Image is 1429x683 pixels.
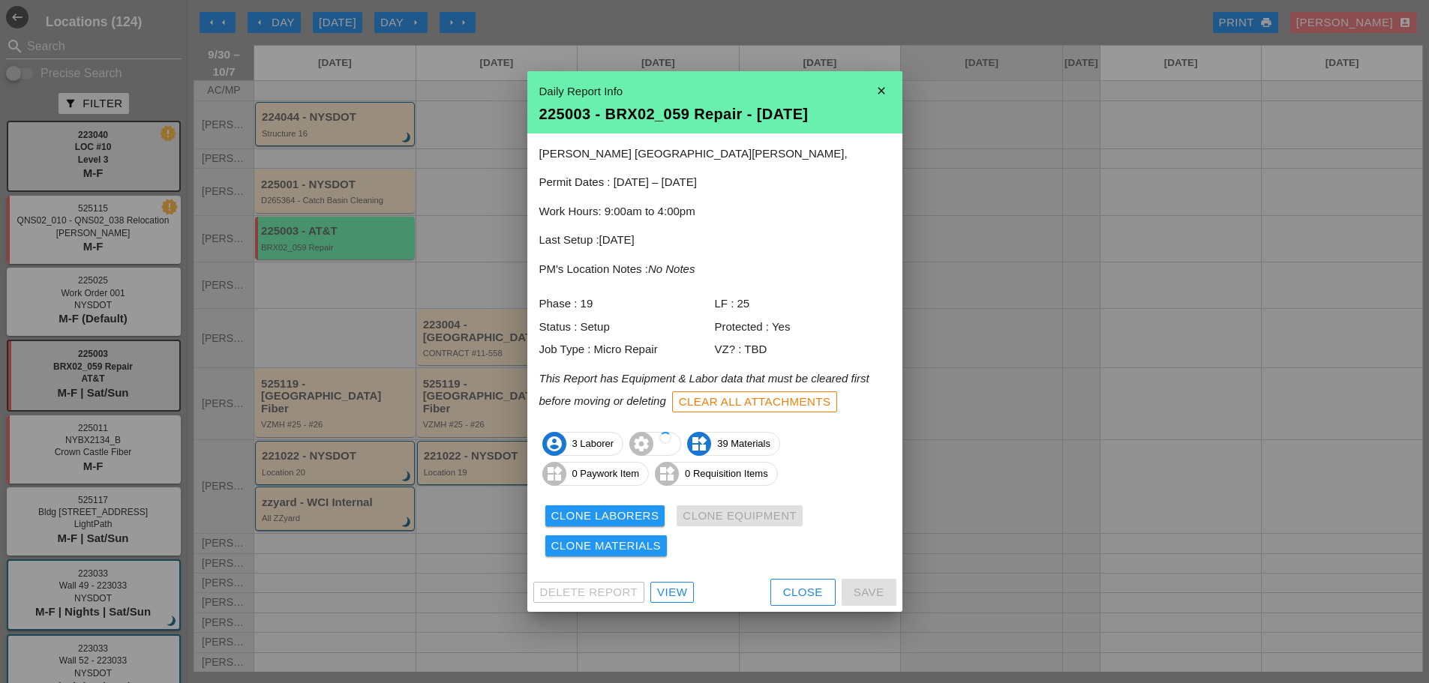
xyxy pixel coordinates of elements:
[551,508,659,525] div: Clone Laborers
[539,106,890,121] div: 225003 - BRX02_059 Repair - [DATE]
[539,341,715,358] div: Job Type : Micro Repair
[539,372,869,407] i: This Report has Equipment & Labor data that must be cleared first before moving or deleting
[655,462,679,486] i: widgets
[545,535,668,556] button: Clone Materials
[715,319,890,336] div: Protected : Yes
[770,579,836,606] button: Close
[542,432,566,456] i: account_circle
[783,584,823,601] div: Close
[715,341,890,358] div: VZ? : TBD
[539,319,715,336] div: Status : Setup
[629,432,653,456] i: settings
[543,462,649,486] span: 0 Paywork Item
[715,295,890,313] div: LF : 25
[551,538,662,555] div: Clone Materials
[539,232,890,249] p: Last Setup :
[687,432,711,456] i: widgets
[679,394,831,411] div: Clear All Attachments
[599,233,635,246] span: [DATE]
[656,462,777,486] span: 0 Requisition Items
[539,83,890,100] div: Daily Report Info
[542,462,566,486] i: widgets
[866,76,896,106] i: close
[657,584,687,601] div: View
[539,145,890,163] p: [PERSON_NAME] [GEOGRAPHIC_DATA][PERSON_NAME],
[650,582,694,603] a: View
[539,203,890,220] p: Work Hours: 9:00am to 4:00pm
[539,174,890,191] p: Permit Dates : [DATE] – [DATE]
[648,262,695,275] i: No Notes
[539,295,715,313] div: Phase : 19
[545,505,665,526] button: Clone Laborers
[543,432,623,456] span: 3 Laborer
[539,261,890,278] p: PM's Location Notes :
[672,391,838,412] button: Clear All Attachments
[688,432,779,456] span: 39 Materials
